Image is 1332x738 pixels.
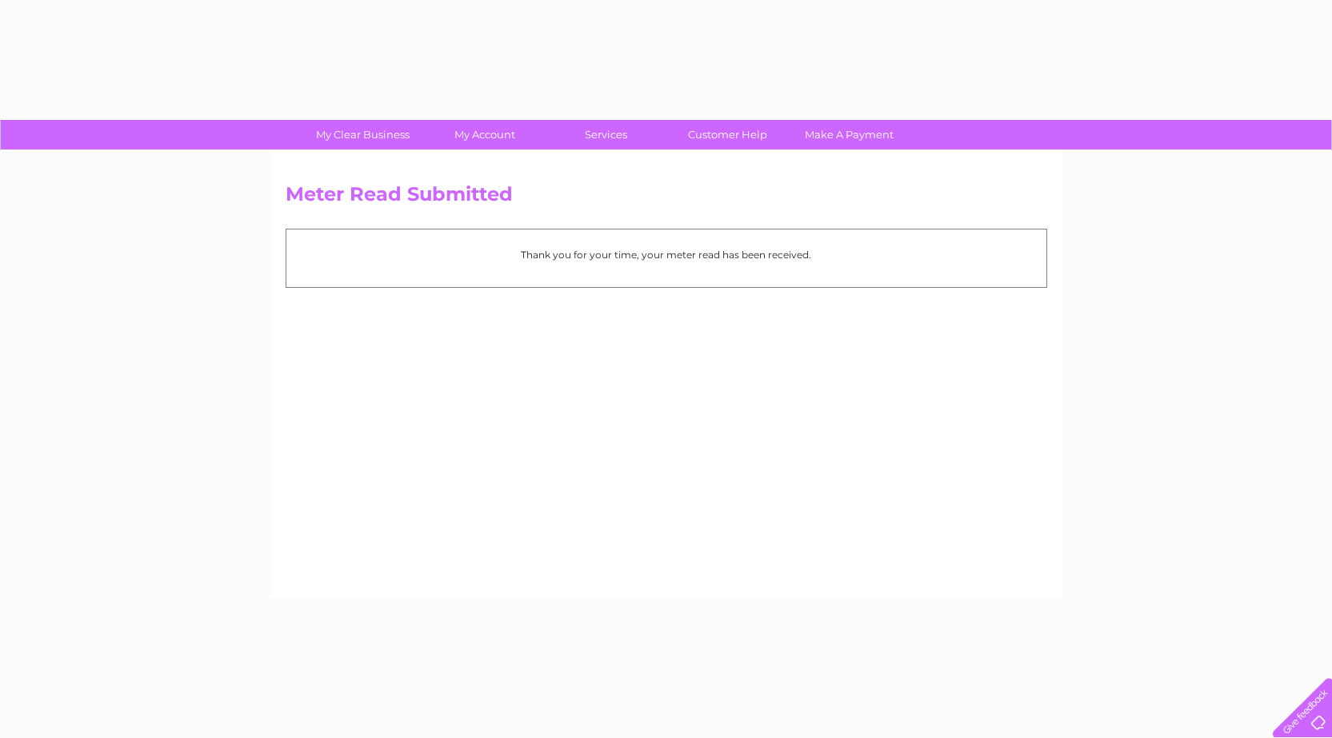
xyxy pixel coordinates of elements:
a: Make A Payment [783,120,915,150]
a: Services [540,120,672,150]
h2: Meter Read Submitted [286,183,1047,213]
a: Customer Help [662,120,794,150]
a: My Clear Business [297,120,429,150]
a: My Account [418,120,550,150]
p: Thank you for your time, your meter read has been received. [294,247,1038,262]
